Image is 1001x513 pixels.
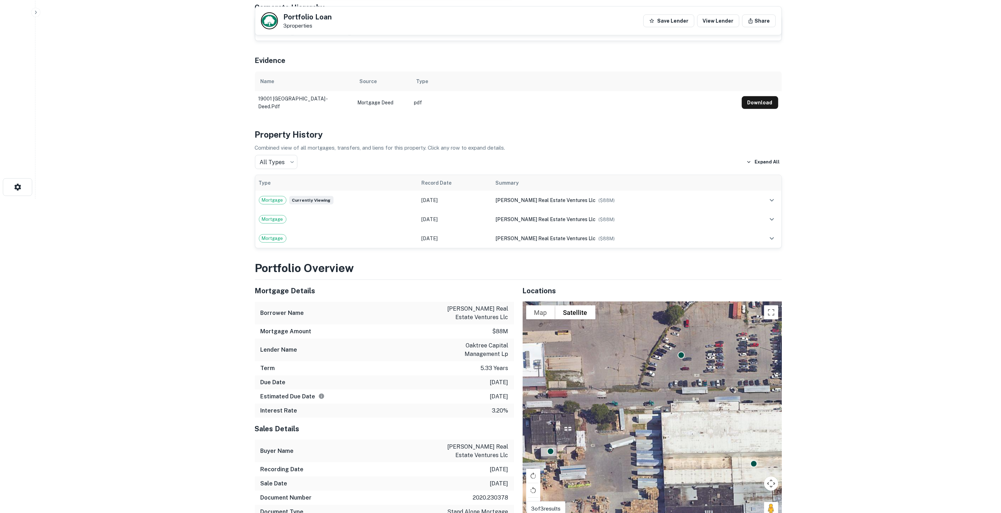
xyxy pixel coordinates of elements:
button: Rotate map clockwise [526,469,540,483]
button: expand row [766,232,778,244]
div: scrollable content [255,71,782,111]
td: [DATE] [418,191,492,210]
button: Show satellite imagery [555,305,596,319]
td: pdf [411,91,738,114]
button: Tilt map [526,498,540,512]
h6: Sale Date [261,479,288,488]
span: ($ 88M ) [598,217,615,222]
h6: Borrower Name [261,309,304,317]
h5: Evidence [255,55,286,66]
p: [PERSON_NAME] real estate ventures llc [445,443,508,460]
button: expand row [766,194,778,206]
h5: Locations [523,286,782,296]
h6: Mortgage Amount [261,327,312,336]
p: [DATE] [490,465,508,474]
th: Type [411,71,738,91]
button: Show street map [526,305,555,319]
button: Save Lender [643,15,694,27]
span: [PERSON_NAME] real estate ventures llc [495,236,596,241]
button: Rotate map counterclockwise [526,483,540,497]
div: Source [360,77,377,86]
h6: Lender Name [261,346,297,354]
p: [DATE] [490,479,508,488]
th: Type [255,175,418,191]
span: [PERSON_NAME] real estate ventures llc [495,217,596,222]
h5: Mortgage Details [255,286,514,296]
span: Mortgage [259,197,286,204]
span: ($ 88M ) [598,236,615,241]
h4: Property History [255,128,782,141]
div: Type [416,77,428,86]
span: Mortgage [259,235,286,242]
button: Map camera controls [764,477,778,491]
h6: Estimated Due Date [261,392,325,401]
a: View Lender [697,15,739,27]
p: 3 properties [284,23,332,29]
button: Toggle fullscreen view [764,305,778,319]
p: oaktree capital management lp [445,341,508,358]
td: Mortgage Deed [354,91,411,114]
p: [PERSON_NAME] real estate ventures llc [445,305,508,322]
span: [PERSON_NAME] real estate ventures llc [495,197,596,203]
th: Record Date [418,175,492,191]
th: Summary [492,175,743,191]
td: [DATE] [418,210,492,229]
td: [DATE] [418,229,492,248]
button: Expand All [745,157,782,167]
th: Name [255,71,354,91]
button: Share [742,15,776,27]
span: ($ 88M ) [598,198,615,203]
span: Mortgage [259,216,286,223]
svg: Estimate is based on a standard schedule for this type of loan. [318,393,325,399]
p: $88m [493,327,508,336]
h3: Portfolio Overview [255,260,782,277]
p: [DATE] [490,378,508,387]
p: 3.20% [492,407,508,415]
p: [DATE] [490,392,508,401]
div: All Types [255,155,297,169]
div: Name [261,77,274,86]
h6: Due Date [261,378,286,387]
h6: Interest Rate [261,407,297,415]
h5: Portfolio Loan [284,13,332,21]
span: Currently viewing [289,196,334,204]
p: 2020.230378 [473,494,508,502]
p: Combined view of all mortgages, transfers, and liens for this property. Click any row to expand d... [255,144,782,152]
p: 3 of 3 results [531,505,561,513]
h6: Buyer Name [261,447,294,455]
th: Source [354,71,411,91]
h5: Corporate Hierarchy [255,2,325,13]
h6: Recording Date [261,465,304,474]
button: expand row [766,213,778,225]
p: 5.33 years [481,364,508,373]
td: 19001 [GEOGRAPHIC_DATA] - deed.pdf [255,91,354,114]
button: Download [742,96,778,109]
h5: Sales Details [255,423,514,434]
h6: Term [261,364,275,373]
h6: Document Number [261,494,312,502]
